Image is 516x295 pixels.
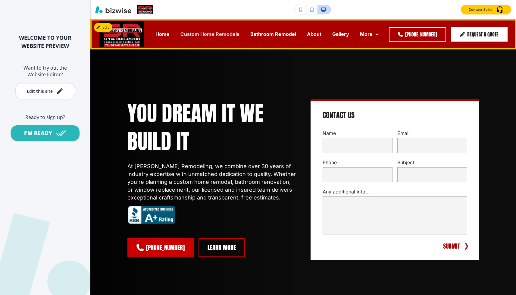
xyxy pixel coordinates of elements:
[250,31,296,38] p: Bathroom Remodel
[323,188,467,195] p: Any additional info...
[469,7,493,12] p: Contact Sales
[307,31,321,38] p: About
[94,23,112,32] button: Edit
[389,27,446,42] a: [PHONE_NUMBER]
[127,162,296,202] p: At [PERSON_NAME] Remodeling, we combine over 30 years of industry expertise with unmatched dedica...
[323,159,392,166] p: Phone
[461,5,511,14] button: Contact Sales
[323,130,392,137] p: Name
[11,125,80,141] button: I'M READY
[127,99,296,155] h1: You Dream it We Build it
[24,129,52,137] div: I'M READY
[332,31,349,38] p: Gallery
[155,31,170,38] p: Home
[397,159,467,166] p: Subject
[442,242,461,251] button: SUBMIT
[397,130,467,137] p: Email
[10,64,81,78] h6: Want to try out the Website Editor?
[99,21,144,47] img: Saunders Remodeling
[137,5,153,14] img: Your Logo
[27,89,53,93] div: Edit this site
[95,6,131,13] img: Bizwise Logo
[127,205,176,224] img: BBB Accredited Business A Rating
[451,27,508,42] button: Request a Quote
[199,238,245,257] button: Learn More
[10,114,81,121] h6: Ready to sign up?
[127,238,194,257] a: [PHONE_NUMBER]
[323,111,355,120] h4: Contact Us
[15,83,75,99] button: Edit this site
[180,31,239,38] p: Custom Home Remodels
[360,31,373,38] p: More
[10,34,81,50] h2: WELCOME TO YOUR WEBSITE PREVIEW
